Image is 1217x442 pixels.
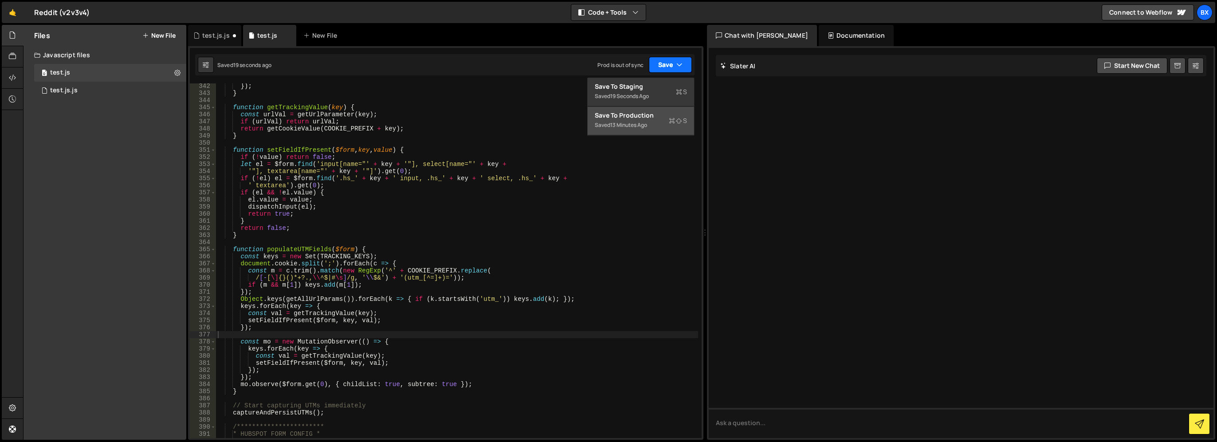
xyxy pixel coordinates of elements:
div: 16680/45636.js [34,82,186,99]
button: Code + Tools [571,4,646,20]
div: 356 [190,182,216,189]
div: Prod is out of sync [597,61,644,69]
button: New File [142,32,176,39]
div: 363 [190,232,216,239]
div: 374 [190,310,216,317]
span: S [676,87,687,96]
div: 364 [190,239,216,246]
div: test.js [257,31,277,40]
span: S [669,116,687,125]
div: 345 [190,104,216,111]
a: Connect to Webflow [1102,4,1194,20]
div: 357 [190,189,216,196]
div: Javascript files [24,46,186,64]
div: 358 [190,196,216,203]
div: 359 [190,203,216,210]
a: 🤙 [2,2,24,23]
div: 390 [190,423,216,430]
div: 354 [190,168,216,175]
div: 353 [190,161,216,168]
div: 13 minutes ago [610,121,647,129]
div: test.js.js [202,31,230,40]
div: 373 [190,303,216,310]
div: 370 [190,281,216,288]
button: Save to ProductionS Saved13 minutes ago [588,107,694,135]
div: 378 [190,338,216,345]
div: 343 [190,90,216,97]
div: 16680/45526.js [34,64,186,82]
div: 366 [190,253,216,260]
div: 391 [190,430,216,438]
div: Saved [217,61,271,69]
div: 19 seconds ago [610,92,649,100]
div: 349 [190,132,216,139]
div: 346 [190,111,216,118]
div: 355 [190,175,216,182]
span: 0 [42,70,47,77]
div: 348 [190,125,216,132]
div: Documentation [819,25,894,46]
div: Saved [595,91,687,102]
div: 380 [190,352,216,359]
div: 372 [190,296,216,303]
div: 389 [190,416,216,423]
div: 360 [190,210,216,217]
button: Save to StagingS Saved19 seconds ago [588,78,694,107]
div: 381 [190,359,216,367]
a: BX [1197,4,1213,20]
div: 344 [190,97,216,104]
div: 371 [190,288,216,296]
div: 376 [190,324,216,331]
div: 367 [190,260,216,267]
div: 383 [190,374,216,381]
div: test.js [50,69,70,77]
div: 351 [190,146,216,154]
div: 387 [190,402,216,409]
div: 19 seconds ago [233,61,271,69]
div: 365 [190,246,216,253]
div: 362 [190,225,216,232]
h2: Slater AI [720,62,756,70]
div: 369 [190,274,216,281]
div: 382 [190,367,216,374]
button: Start new chat [1097,58,1167,74]
div: Save to Staging [595,82,687,91]
div: 342 [190,83,216,90]
div: 377 [190,331,216,338]
button: Save [649,57,692,73]
div: 347 [190,118,216,125]
h2: Files [34,31,50,40]
div: 386 [190,395,216,402]
div: Saved [595,120,687,130]
div: 375 [190,317,216,324]
div: 361 [190,217,216,225]
div: 379 [190,345,216,352]
div: 368 [190,267,216,274]
div: 384 [190,381,216,388]
div: 388 [190,409,216,416]
div: 352 [190,154,216,161]
div: 385 [190,388,216,395]
div: Save to Production [595,111,687,120]
div: 350 [190,139,216,146]
div: test.js.js [50,87,78,95]
div: Chat with [PERSON_NAME] [707,25,817,46]
div: New File [303,31,341,40]
div: Code + Tools [587,77,695,136]
div: Reddit (v2v3v4) [34,7,90,18]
